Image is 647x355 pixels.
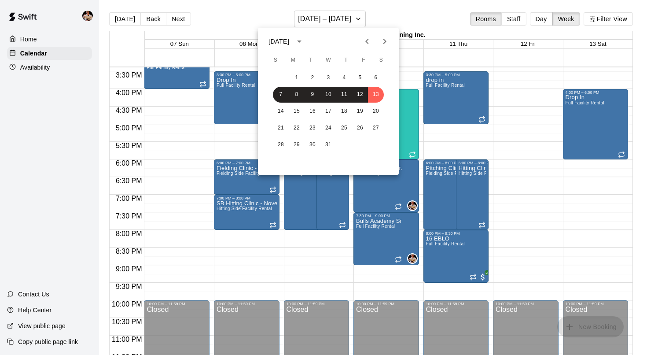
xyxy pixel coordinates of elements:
button: 31 [320,137,336,153]
button: 27 [368,120,384,136]
span: Sunday [268,52,283,69]
button: 8 [289,87,305,103]
button: 30 [305,137,320,153]
button: 21 [273,120,289,136]
span: Monday [285,52,301,69]
button: 10 [320,87,336,103]
button: 24 [320,120,336,136]
button: 26 [352,120,368,136]
button: 28 [273,137,289,153]
button: 9 [305,87,320,103]
button: 19 [352,104,368,119]
button: Previous month [358,33,376,50]
button: 17 [320,104,336,119]
button: 2 [305,70,320,86]
span: Tuesday [303,52,319,69]
button: 12 [352,87,368,103]
button: 22 [289,120,305,136]
button: 29 [289,137,305,153]
button: 6 [368,70,384,86]
span: Thursday [338,52,354,69]
span: Friday [356,52,371,69]
button: 23 [305,120,320,136]
button: 15 [289,104,305,119]
span: Wednesday [320,52,336,69]
button: 5 [352,70,368,86]
span: Saturday [373,52,389,69]
button: calendar view is open, switch to year view [292,34,307,49]
button: Next month [376,33,393,50]
button: 1 [289,70,305,86]
button: 18 [336,104,352,119]
div: [DATE] [268,37,289,46]
button: 16 [305,104,320,119]
button: 14 [273,104,289,119]
button: 11 [336,87,352,103]
button: 20 [368,104,384,119]
button: 25 [336,120,352,136]
button: 7 [273,87,289,103]
button: 13 [368,87,384,103]
button: 3 [320,70,336,86]
button: 4 [336,70,352,86]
